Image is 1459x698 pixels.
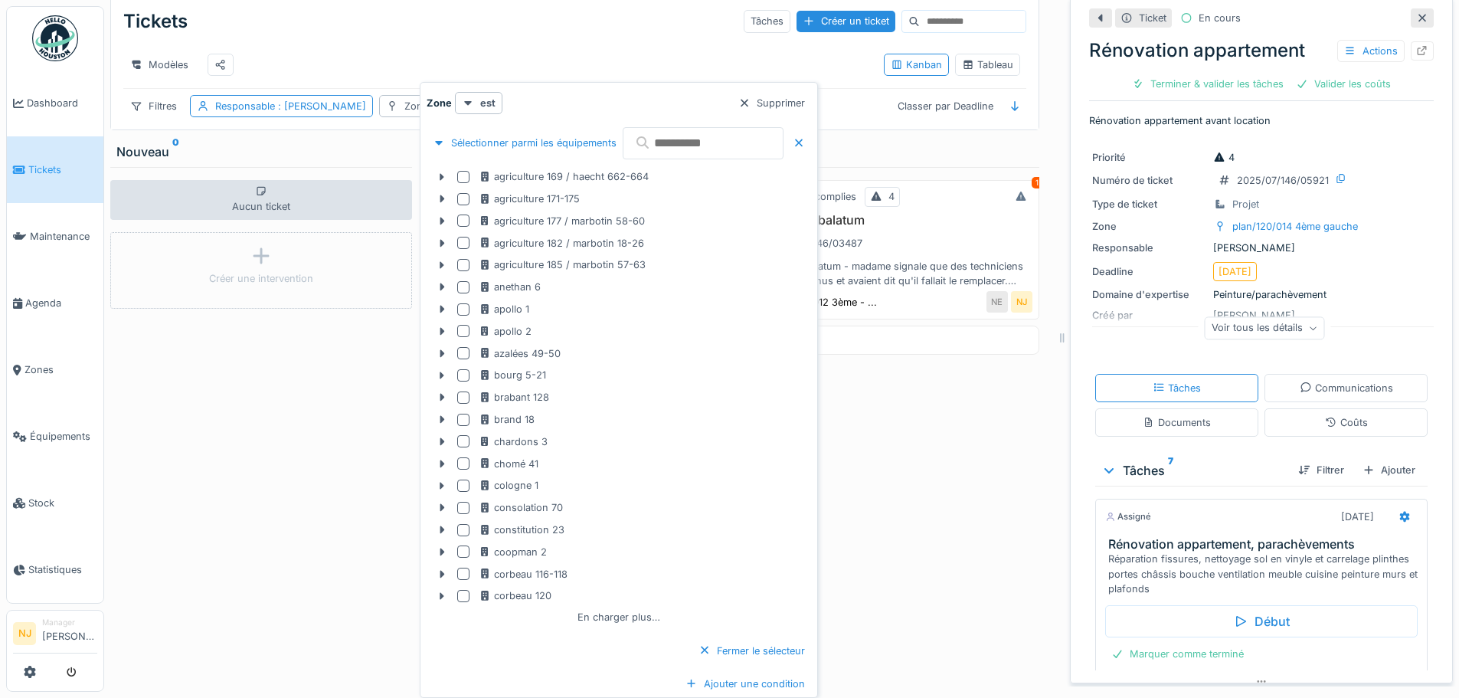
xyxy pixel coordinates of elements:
[1092,241,1431,255] div: [PERSON_NAME]
[215,99,366,113] div: Responsable
[110,180,412,220] div: Aucun ticket
[209,271,313,286] div: Créer une intervention
[986,291,1008,313] div: NE
[888,189,895,204] div: 4
[1092,287,1431,302] div: Peinture/parachèvement
[123,54,195,76] div: Modèles
[479,500,563,515] div: consolation 70
[479,588,551,603] div: corbeau 120
[1092,264,1207,279] div: Deadline
[1126,74,1290,94] div: Terminer & valider les tâches
[571,607,666,628] div: En charger plus…
[479,192,580,206] div: agriculture 171-175
[27,96,97,110] span: Dashboard
[1168,461,1173,480] sup: 7
[1092,150,1207,165] div: Priorité
[732,93,811,113] div: Supprimer
[479,280,541,294] div: anethan 6
[479,346,561,361] div: azalées 49-50
[1325,415,1368,430] div: Coûts
[479,390,549,405] div: brabant 128
[1199,11,1241,25] div: En cours
[479,567,568,582] div: corbeau 116-118
[28,562,97,577] span: Statistiques
[479,257,646,272] div: agriculture 185 / marbotin 57-63
[767,295,877,310] div: mets/021/012 3ème - ...
[744,213,1032,228] h3: Vérification balatum
[172,143,179,161] sup: 0
[1089,37,1434,64] div: Rénovation appartement
[1092,219,1207,234] div: Zone
[123,2,188,41] div: Tickets
[1089,113,1434,128] p: Rénovation appartement avant location
[479,478,538,493] div: cologne 1
[891,95,1000,117] div: Classer par Deadline
[1105,644,1250,664] div: Marquer comme terminé
[692,641,811,661] div: Fermer le sélecteur
[1143,415,1211,430] div: Documents
[42,617,97,650] li: [PERSON_NAME]
[797,11,895,31] div: Créer un ticket
[1232,197,1259,211] div: Projet
[116,143,406,161] div: Nouveau
[30,229,97,244] span: Maintenance
[479,214,645,228] div: agriculture 177 / marbotin 58-60
[962,57,1013,72] div: Tableau
[479,324,532,339] div: apollo 2
[13,622,36,645] li: NJ
[1219,264,1251,279] div: [DATE]
[1153,381,1201,395] div: Tâches
[1292,460,1350,480] div: Filtrer
[123,95,184,117] div: Filtres
[479,302,529,316] div: apollo 1
[480,96,496,110] strong: est
[479,434,548,449] div: chardons 3
[1213,150,1235,165] div: 4
[1105,510,1151,523] div: Assigné
[1341,510,1374,524] div: [DATE]
[479,412,535,427] div: brand 18
[427,133,623,153] div: Sélectionner parmi les équipements
[1232,219,1358,234] div: plan/120/014 4ème gauche
[427,96,452,110] strong: Zone
[479,236,644,251] div: agriculture 182 / marbotin 18-26
[1237,173,1329,188] div: 2025/07/146/05921
[479,169,649,184] div: agriculture 169 / haecht 662-664
[275,100,366,112] span: : [PERSON_NAME]
[679,673,811,694] div: Ajouter une condition
[1092,287,1207,302] div: Domaine d'expertise
[744,10,790,32] div: Tâches
[1101,461,1286,480] div: Tâches
[32,15,78,61] img: Badge_color-CXgf-gQk.svg
[1108,552,1421,596] div: Réparation fissures, nettoyage sol en vinyle et carrelage plinthes portes châssis bouche ventilat...
[479,545,547,559] div: coopman 2
[479,457,538,471] div: chomé 41
[1092,197,1207,211] div: Type de ticket
[404,99,428,113] div: Zone
[25,362,97,377] span: Zones
[1108,537,1421,552] h3: Rénovation appartement, parachèvements
[744,259,1032,288] div: Vérification balatum - madame signale que des techniciens étaient déjà venus et avaient dit qu'il...
[1139,11,1166,25] div: Ticket
[28,162,97,177] span: Tickets
[479,523,564,537] div: constitution 23
[1092,241,1207,255] div: Responsable
[479,368,546,382] div: bourg 5-21
[1356,460,1421,480] div: Ajouter
[744,143,1033,161] div: À vérifier
[42,617,97,628] div: Manager
[1092,173,1207,188] div: Numéro de ticket
[1300,381,1393,395] div: Communications
[1205,317,1325,339] div: Voir tous les détails
[1011,291,1032,313] div: NJ
[28,496,97,510] span: Stock
[1032,177,1042,188] div: 1
[1290,74,1397,94] div: Valider les coûts
[891,57,942,72] div: Kanban
[1105,605,1418,637] div: Début
[1337,40,1405,62] div: Actions
[25,296,97,310] span: Agenda
[30,429,97,444] span: Équipements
